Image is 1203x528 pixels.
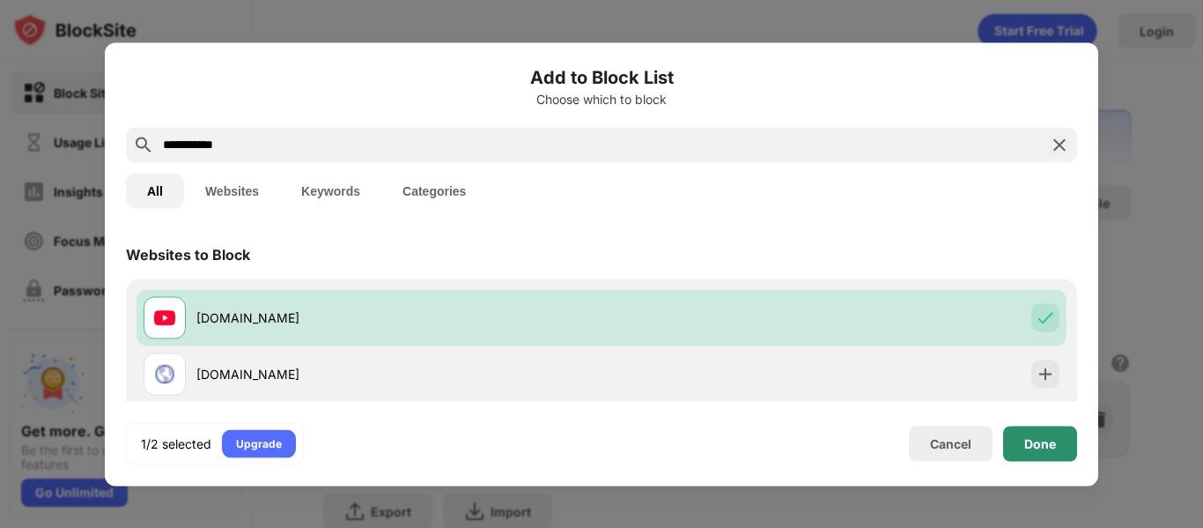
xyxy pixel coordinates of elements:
img: favicons [154,363,175,384]
h6: Add to Block List [126,63,1077,90]
img: favicons [154,307,175,328]
div: [DOMAIN_NAME] [196,309,601,327]
div: [DOMAIN_NAME] [196,365,601,383]
div: Done [1024,436,1056,450]
div: 1/2 selected [141,435,211,452]
button: Websites [184,173,280,208]
img: search-close [1049,134,1070,155]
button: Categories [381,173,487,208]
img: search.svg [133,134,154,155]
div: Choose which to block [126,92,1077,106]
div: Websites to Block [126,245,250,263]
div: Cancel [930,436,971,451]
div: Upgrade [236,435,282,452]
button: All [126,173,184,208]
button: Keywords [280,173,381,208]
